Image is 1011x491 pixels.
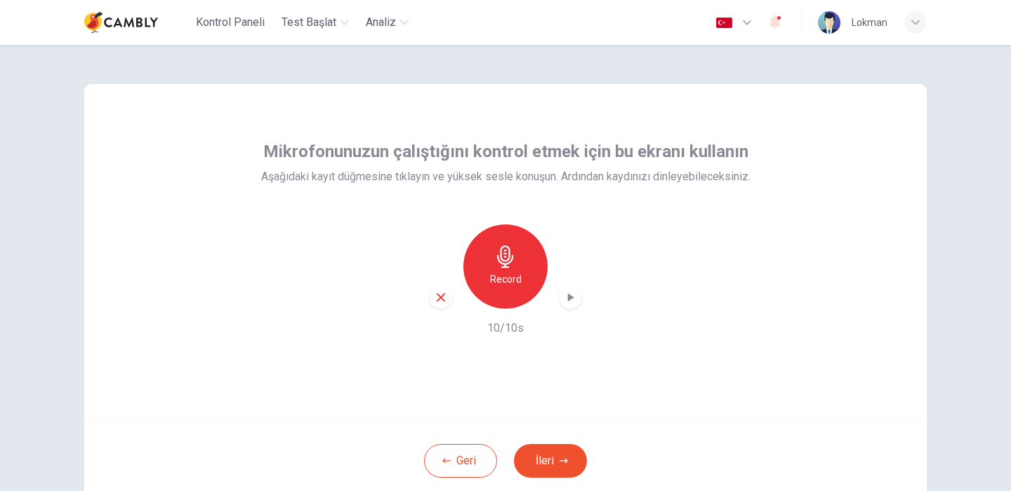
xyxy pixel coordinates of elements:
[263,140,748,163] span: Mikrofonunuzun çalıştığını kontrol etmek için bu ekranı kullanın
[818,11,840,34] img: Profile picture
[282,14,336,31] span: Test Başlat
[490,271,522,288] h6: Record
[852,14,887,31] div: Lokman
[463,224,548,309] button: Record
[514,444,587,478] button: İleri
[366,14,396,31] span: Analiz
[487,320,524,337] h6: 10/10s
[190,10,270,35] button: Kontrol Paneli
[424,444,497,478] button: Geri
[84,8,190,36] a: Cambly logo
[715,18,733,28] img: tr
[84,8,158,36] img: Cambly logo
[261,168,751,185] span: Aşağıdaki kayıt düğmesine tıklayın ve yüksek sesle konuşun. Ardından kaydınızı dinleyebileceksiniz.
[196,14,265,31] span: Kontrol Paneli
[360,10,414,35] button: Analiz
[276,10,355,35] button: Test Başlat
